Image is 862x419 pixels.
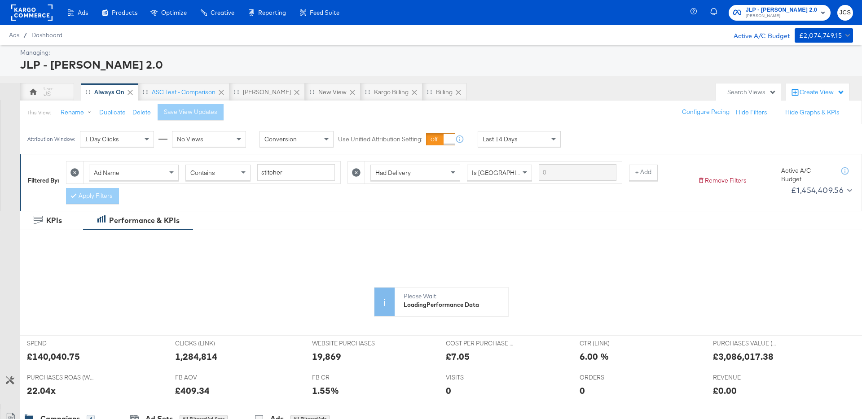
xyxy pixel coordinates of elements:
[234,89,239,94] div: Drag to reorder tab
[727,88,776,96] div: Search Views
[375,169,411,177] span: Had Delivery
[787,183,854,197] button: £1,454,409.56
[44,90,51,98] div: JS
[309,89,314,94] div: Drag to reorder tab
[676,104,736,120] button: Configure Pacing
[746,13,817,20] span: [PERSON_NAME]
[28,176,59,185] div: Filtered By:
[318,88,347,96] div: New View
[177,135,203,143] span: No Views
[724,28,790,42] div: Active A/C Budget
[746,5,817,15] span: JLP - [PERSON_NAME] 2.0
[472,169,541,177] span: Is [GEOGRAPHIC_DATA]
[264,135,297,143] span: Conversion
[427,89,432,94] div: Drag to reorder tab
[736,108,767,117] button: Hide Filters
[20,57,851,72] div: JLP - [PERSON_NAME] 2.0
[20,48,851,57] div: Managing:
[799,30,842,41] div: £2,074,749.15
[31,31,62,39] a: Dashboard
[109,215,180,226] div: Performance & KPIs
[310,9,339,16] span: Feed Suite
[132,108,151,117] button: Delete
[800,88,844,97] div: Create View
[841,8,849,18] span: JCS
[85,135,119,143] span: 1 Day Clicks
[257,164,335,181] input: Enter a search term
[629,165,658,181] button: + Add
[143,89,148,94] div: Drag to reorder tab
[78,9,88,16] span: Ads
[54,105,101,121] button: Rename
[9,31,19,39] span: Ads
[785,108,840,117] button: Hide Graphs & KPIs
[27,109,51,116] div: This View:
[190,169,215,177] span: Contains
[436,88,453,96] div: Billing
[837,5,853,21] button: JCS
[112,9,137,16] span: Products
[27,136,75,142] div: Attribution Window:
[243,88,291,96] div: [PERSON_NAME]
[365,89,370,94] div: Drag to reorder tab
[781,166,831,183] div: Active A/C Budget
[338,135,422,144] label: Use Unified Attribution Setting:
[483,135,518,143] span: Last 14 Days
[539,164,616,181] input: Enter a search term
[211,9,234,16] span: Creative
[152,88,215,96] div: ASC Test - comparison
[46,215,62,226] div: KPIs
[94,88,124,96] div: Always On
[85,89,90,94] div: Drag to reorder tab
[19,31,31,39] span: /
[795,28,853,43] button: £2,074,749.15
[698,176,747,185] button: Remove Filters
[99,108,126,117] button: Duplicate
[258,9,286,16] span: Reporting
[729,5,831,21] button: JLP - [PERSON_NAME] 2.0[PERSON_NAME]
[791,183,844,197] div: £1,454,409.56
[94,169,119,177] span: Ad Name
[161,9,187,16] span: Optimize
[374,88,409,96] div: Kargo Billing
